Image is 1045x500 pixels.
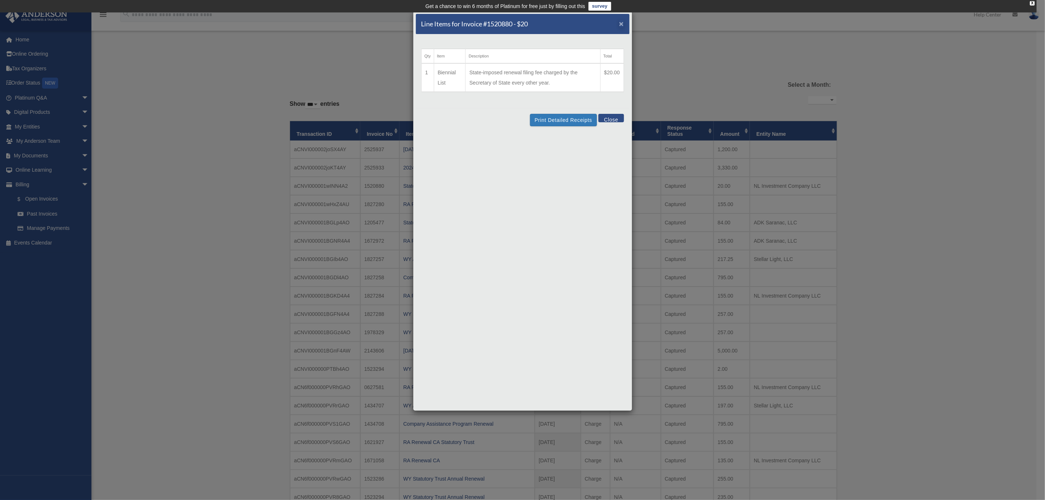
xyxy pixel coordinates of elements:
[466,49,600,64] th: Description
[421,49,434,64] th: Qty
[466,63,600,92] td: State-imposed renewal filing fee charged by the Secretary of State every other year.
[619,20,624,27] button: Close
[598,114,624,122] button: Close
[434,49,466,64] th: Item
[589,2,611,11] a: survey
[1030,1,1035,5] div: close
[434,63,466,92] td: Biennial List
[600,63,624,92] td: $20.00
[619,19,624,28] span: ×
[421,19,528,29] h5: Line Items for Invoice #1520880 - $20
[425,2,585,11] div: Get a chance to win 6 months of Platinum for free just by filling out this
[530,114,597,126] button: Print Detailed Receipts
[421,63,434,92] td: 1
[600,49,624,64] th: Total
